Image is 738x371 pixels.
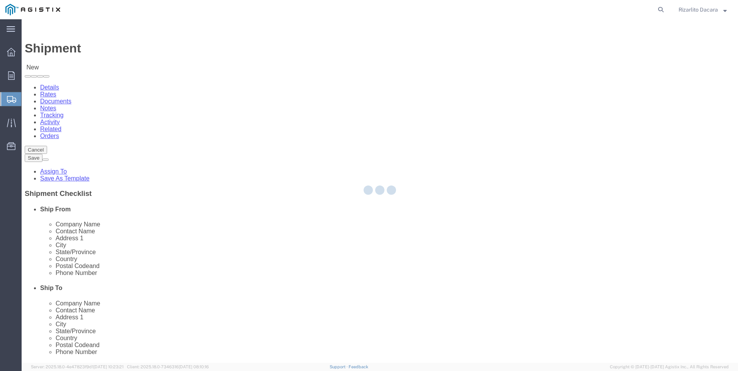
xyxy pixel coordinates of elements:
[93,364,124,369] span: [DATE] 10:23:21
[349,364,368,369] a: Feedback
[678,5,727,14] button: Rizarlito Dacara
[127,364,209,369] span: Client: 2025.18.0-7346316
[179,364,209,369] span: [DATE] 08:10:16
[5,4,60,15] img: logo
[330,364,349,369] a: Support
[679,5,718,14] span: Rizarlito Dacara
[610,364,729,370] span: Copyright © [DATE]-[DATE] Agistix Inc., All Rights Reserved
[31,364,124,369] span: Server: 2025.18.0-4e47823f9d1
